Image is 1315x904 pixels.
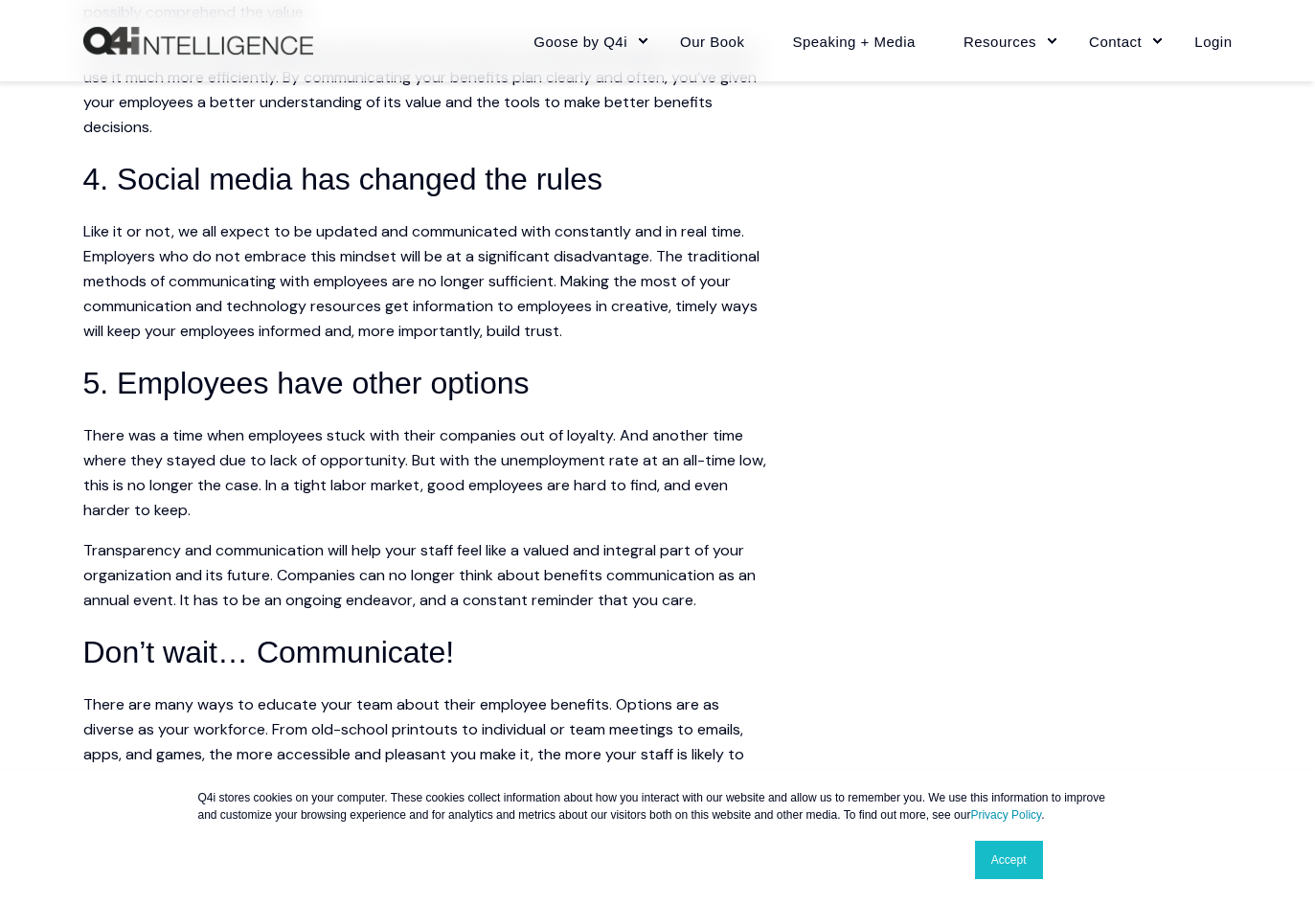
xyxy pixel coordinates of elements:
[83,40,773,140] p: On the other side, when employees do know the ins and outs of their benefits plan, they tend to u...
[198,789,1118,824] p: Q4i stores cookies on your computer. These cookies collect information about how you interact wit...
[83,27,313,56] a: Back to Home
[975,841,1043,879] a: Accept
[83,27,313,56] img: Q4intelligence, LLC logo
[970,808,1041,822] a: Privacy Policy
[83,628,773,677] h3: Don’t wait… Communicate!
[83,423,773,523] p: There was a time when employees stuck with their companies out of loyalty. And another time where...
[83,162,603,196] span: 4. Social media has changed the rules
[83,538,773,613] p: Transparency and communication will help your staff feel like a valued and integral part of your ...
[83,219,773,344] p: Like it or not, we all expect to be updated and communicated with constantly and in real time. Em...
[83,692,773,792] p: There are many ways to educate your team about their employee benefits. Options are as diverse as...
[83,366,530,400] span: 5. Employees have other options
